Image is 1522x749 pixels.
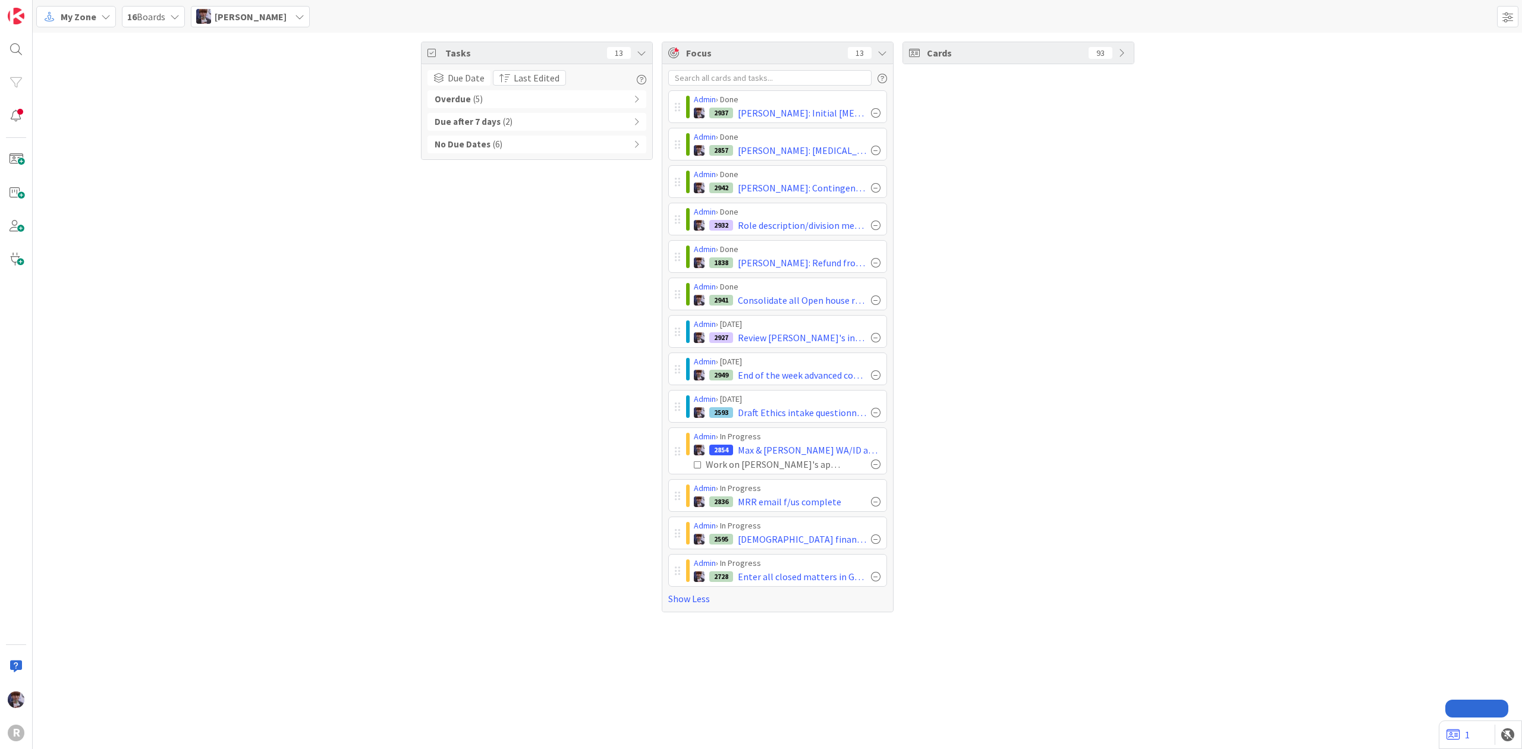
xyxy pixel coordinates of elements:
a: Admin [694,206,716,217]
div: › [DATE] [694,318,881,331]
img: ML [694,571,705,582]
a: Admin [694,483,716,493]
a: Show Less [668,591,887,606]
span: Cards [927,46,1083,60]
div: › In Progress [694,557,881,569]
img: ML [694,295,705,306]
img: ML [694,145,705,156]
a: Admin [694,558,716,568]
img: ML [8,691,24,708]
span: ( 2 ) [503,115,512,129]
span: [PERSON_NAME]: [MEDICAL_DATA] payment received - send link to [PERSON_NAME] w copy of the signed ... [738,143,866,158]
span: Due Date [448,71,485,85]
div: › Done [694,168,881,181]
div: Work on [PERSON_NAME]'s application shell [706,457,845,471]
div: › In Progress [694,520,881,532]
div: › In Progress [694,482,881,495]
span: My Zone [61,10,96,24]
span: [PERSON_NAME]: Refund from [PERSON_NAME] re Lis pendens recording - Check $98 in the mail - NEEDS... [738,256,866,270]
b: Overdue [435,93,471,106]
div: 2949 [709,370,733,380]
span: Role description/division meet @2pm [738,218,866,232]
span: Last Edited [514,71,559,85]
span: ( 6 ) [493,138,502,152]
img: ML [694,496,705,507]
div: R [8,725,24,741]
span: End of the week advanced costs check [738,368,866,382]
span: Tasks [445,46,601,60]
div: › Done [694,281,881,293]
img: ML [694,407,705,418]
a: Admin [694,131,716,142]
img: ML [694,257,705,268]
span: Focus [686,46,838,60]
a: Admin [694,394,716,404]
div: 13 [848,47,872,59]
div: › In Progress [694,430,881,443]
a: Admin [694,169,716,180]
input: Search all cards and tasks... [668,70,872,86]
a: Admin [694,520,716,531]
span: Boards [127,10,165,24]
img: ML [694,108,705,118]
b: Due after 7 days [435,115,501,129]
a: Admin [694,431,716,442]
a: 1 [1446,728,1470,742]
span: Draft Ethics intake questionnaire - sent for TWR review [738,405,866,420]
div: 2728 [709,571,733,582]
div: › [DATE] [694,393,881,405]
div: 2937 [709,108,733,118]
span: [PERSON_NAME] [215,10,287,24]
div: 2593 [709,407,733,418]
span: Consolidate all Open house receipts & send to KPN [738,293,866,307]
img: ML [694,220,705,231]
a: Admin [694,319,716,329]
span: ( 5 ) [473,93,483,106]
div: 2854 [709,445,733,455]
img: ML [196,9,211,24]
img: ML [694,534,705,545]
a: Admin [694,356,716,367]
img: Visit kanbanzone.com [8,8,24,24]
a: Admin [694,281,716,292]
img: ML [694,370,705,380]
div: › Done [694,206,881,218]
div: › Done [694,131,881,143]
img: ML [694,445,705,455]
img: ML [694,332,705,343]
div: 1838 [709,257,733,268]
span: [PERSON_NAME]: Contingent fee - edited Clio billing type, card custom field & Admin auto billing ... [738,181,866,195]
b: 16 [127,11,137,23]
a: Admin [694,94,716,105]
div: 2857 [709,145,733,156]
img: ML [694,182,705,193]
span: [DEMOGRAPHIC_DATA] financials / receipts :)))) [738,532,866,546]
span: Review [PERSON_NAME]'s intake policy form (w [PERSON_NAME]) [738,331,866,345]
div: 2941 [709,295,733,306]
span: Enter all closed matters in Google Data Report ([PERSON_NAME]'s); fix bug in 2nd sheet. Review ma... [738,569,866,584]
span: [PERSON_NAME]: Initial [MEDICAL_DATA] payment received💲 Inform MRR when payment received [738,106,866,120]
div: › [DATE] [694,355,881,368]
div: 2927 [709,332,733,343]
div: 13 [607,47,631,59]
div: › Done [694,93,881,106]
div: 2942 [709,182,733,193]
span: Max & [PERSON_NAME] WA/ID applications w KA [738,443,881,457]
span: MRR email f/us complete [738,495,841,509]
button: Last Edited [493,70,566,86]
a: Admin [694,244,716,254]
div: 2595 [709,534,733,545]
div: 2836 [709,496,733,507]
b: No Due Dates [435,138,490,152]
div: 2932 [709,220,733,231]
div: › Done [694,243,881,256]
div: 93 [1089,47,1112,59]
